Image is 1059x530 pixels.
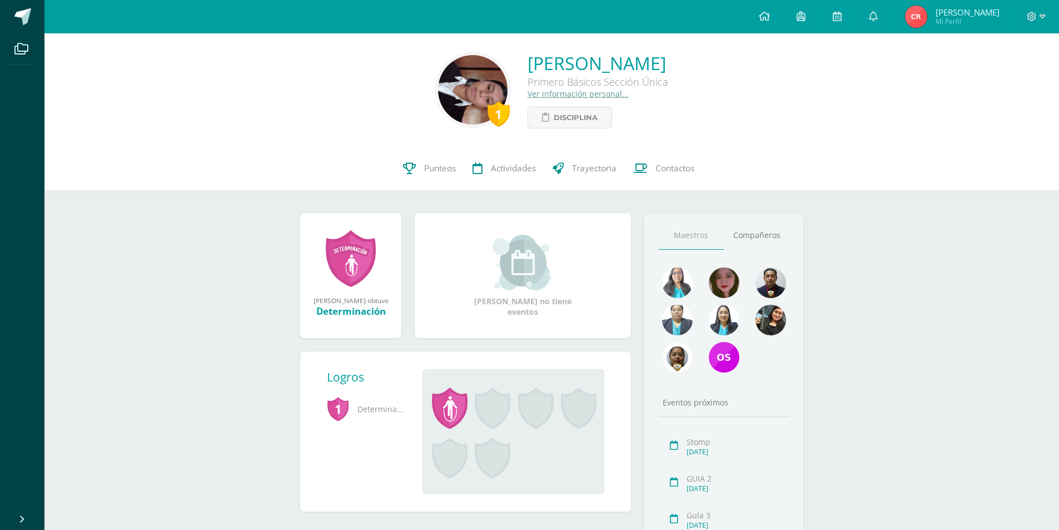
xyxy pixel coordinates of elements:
[327,396,349,422] span: 1
[709,268,739,298] img: 775caf7197dc2b63b976a94a710c5fee.png
[544,146,625,191] a: Trayectoria
[687,510,786,521] div: Guía 3
[424,162,456,174] span: Punteos
[395,146,464,191] a: Punteos
[687,437,786,447] div: Stomp
[936,7,1000,18] span: [PERSON_NAME]
[491,162,536,174] span: Actividades
[464,146,544,191] a: Actividades
[311,305,390,318] div: Determinación
[528,51,668,75] a: [PERSON_NAME]
[438,55,508,125] img: 77f8ddd856d0ced47e1afb64540e40ac.png
[662,342,693,373] img: 39d12c75fc7c08c1d8db18f8fb38dc3f.png
[572,162,616,174] span: Trayectoria
[755,305,786,335] img: 73802ff053b96be4d416064cb46eb66b.png
[625,146,703,191] a: Contactos
[327,369,414,385] div: Logros
[709,342,739,373] img: 6feca0e4b445fec6a7380f1531de80f0.png
[655,162,694,174] span: Contactos
[468,235,579,317] div: [PERSON_NAME] no tiene eventos
[488,101,510,127] div: 1
[327,394,405,424] span: Determinación
[662,305,693,335] img: 2891959e365288a244d4dc450b4f3706.png
[724,221,789,250] a: Compañeros
[493,235,553,290] img: event_small.png
[687,484,786,493] div: [DATE]
[528,75,668,88] div: Primero Básicos Sección Única
[687,447,786,457] div: [DATE]
[658,221,724,250] a: Maestros
[936,17,1000,26] span: Mi Perfil
[554,107,598,128] span: Disciplina
[755,268,786,298] img: 76e40354e9c498dffe855eee51dfc475.png
[687,473,786,484] div: GUIA 2
[311,296,390,305] div: [PERSON_NAME] obtuvo
[905,6,927,28] img: 04319774050c590820c3cf7aea936d85.png
[687,521,786,530] div: [DATE]
[658,397,789,408] div: Eventos próximos
[709,305,739,335] img: 9fe0fd17307f8b952d7b109f04598178.png
[662,268,693,298] img: ce48fdecffa589a24be67930df168508.png
[528,107,612,128] a: Disciplina
[528,88,629,99] a: Ver información personal...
